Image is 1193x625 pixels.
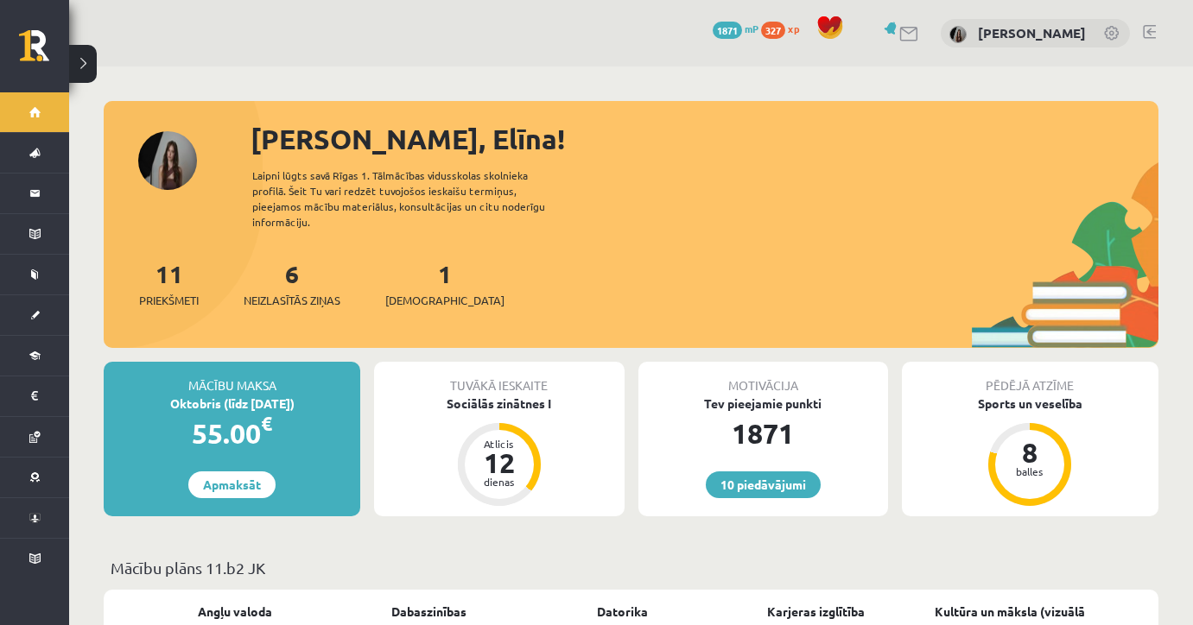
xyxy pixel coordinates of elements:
a: 11Priekšmeti [139,258,199,309]
span: [DEMOGRAPHIC_DATA] [385,292,504,309]
span: mP [745,22,758,35]
img: Elīna Krakovska [949,26,967,43]
a: 327 xp [761,22,808,35]
div: [PERSON_NAME], Elīna! [251,118,1158,160]
a: 1871 mP [713,22,758,35]
a: Karjeras izglītība [767,603,865,621]
span: € [261,411,272,436]
a: Sports un veselība 8 balles [902,395,1158,508]
a: Dabaszinības [391,603,466,621]
a: [PERSON_NAME] [978,24,1086,41]
p: Mācību plāns 11.b2 JK [111,556,1152,579]
a: 10 piedāvājumi [706,471,821,498]
span: xp [788,22,799,35]
div: Tev pieejamie punkti [638,395,888,413]
div: Mācību maksa [104,362,360,395]
span: Priekšmeti [139,292,199,309]
div: dienas [473,477,525,487]
div: Tuvākā ieskaite [374,362,624,395]
div: Pēdējā atzīme [902,362,1158,395]
div: Atlicis [473,439,525,449]
div: 12 [473,449,525,477]
div: 1871 [638,413,888,454]
div: Sports un veselība [902,395,1158,413]
span: 1871 [713,22,742,39]
a: 6Neizlasītās ziņas [244,258,340,309]
a: 1[DEMOGRAPHIC_DATA] [385,258,504,309]
a: Apmaksāt [188,471,276,498]
a: Sociālās zinātnes I Atlicis 12 dienas [374,395,624,508]
div: 8 [1004,439,1056,466]
a: Angļu valoda [198,603,272,621]
a: Datorika [597,603,648,621]
div: 55.00 [104,413,360,454]
div: Laipni lūgts savā Rīgas 1. Tālmācības vidusskolas skolnieka profilā. Šeit Tu vari redzēt tuvojošo... [252,167,575,230]
div: Oktobris (līdz [DATE]) [104,395,360,413]
span: Neizlasītās ziņas [244,292,340,309]
div: Motivācija [638,362,888,395]
div: balles [1004,466,1056,477]
span: 327 [761,22,785,39]
div: Sociālās zinātnes I [374,395,624,413]
a: Rīgas 1. Tālmācības vidusskola [19,30,69,73]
